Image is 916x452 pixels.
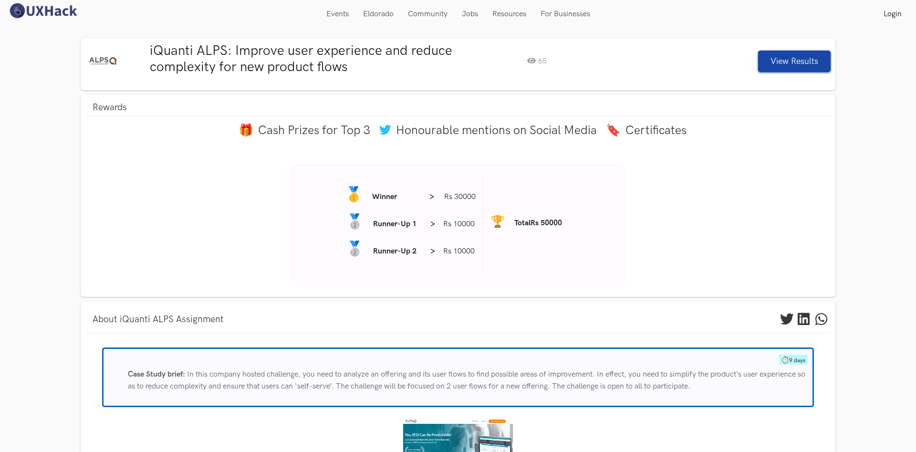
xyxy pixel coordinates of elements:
[7,2,79,19] img: UXHack logo
[444,192,476,201] span: Rs 30000
[781,356,789,364] img: timer.png
[346,213,364,231] span: 🥈
[514,218,572,229] span: Total
[379,123,597,137] li: Honourable mentions on Social Media
[319,5,356,23] a: Events
[430,247,435,256] span: >
[876,5,909,25] a: Login
[85,100,134,116] a: Rewards
[533,5,597,23] a: For Businesses
[531,219,562,228] span: Rs 50000
[128,370,805,391] span: In this company hosted challenge, you need to analyze an offering and its user flows to find poss...
[430,220,435,229] span: >
[606,123,621,137] span: 🔖
[239,123,370,137] li: Cash Prizes for Top 3
[346,241,364,258] span: 🥈
[401,5,455,23] a: Community
[429,192,434,201] span: >
[372,191,429,203] span: Winner
[150,43,518,75] h3: iQuanti ALPS: Improve user experience and reduce complexity for new product flows
[443,220,475,229] span: Rs 10000
[373,246,430,257] span: Runner-Up 2
[85,312,231,327] a: About iQuanti ALPS Assignment
[128,370,185,379] span: Case Study brief:
[527,57,547,64] span: 65
[239,123,253,137] span: 🎁
[345,186,363,203] span: 🥇
[779,355,808,365] label: 9 days
[758,51,831,72] button: View Results
[443,247,475,256] span: Rs 10000
[455,5,485,23] a: Jobs
[85,53,121,69] img: iQuanti ALPS logo
[485,5,533,23] a: Resources
[606,123,687,137] li: Certificates
[490,215,505,229] span: 🏆
[356,5,401,23] a: Eldorado
[373,219,430,230] span: Runner-Up 1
